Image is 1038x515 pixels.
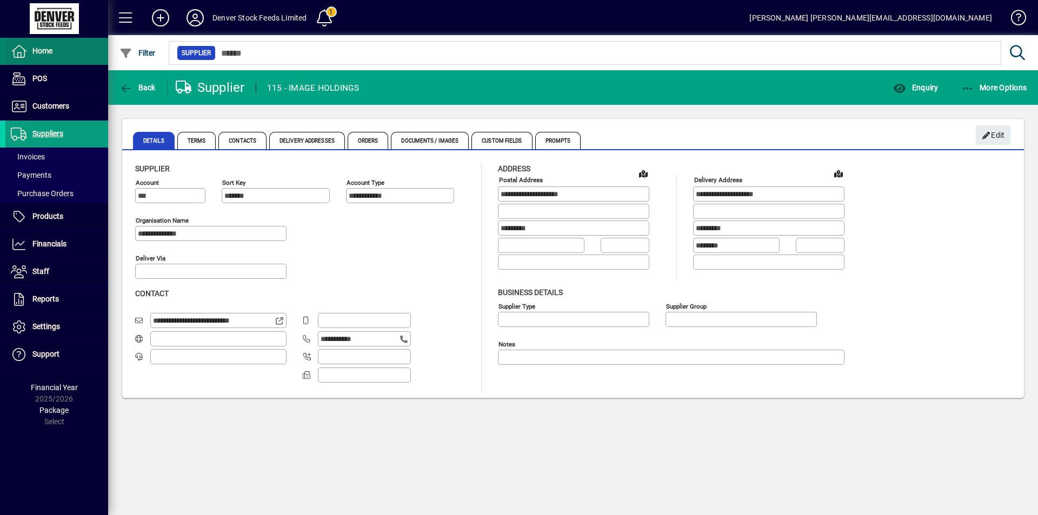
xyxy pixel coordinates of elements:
span: Delivery Addresses [269,132,345,149]
a: View on map [635,165,652,182]
a: Payments [5,166,108,184]
mat-label: Account Type [347,179,384,186]
span: POS [32,74,47,83]
a: Invoices [5,148,108,166]
span: Contact [135,289,169,298]
span: Reports [32,295,59,303]
span: Settings [32,322,60,331]
mat-label: Sort key [222,179,245,186]
span: More Options [961,83,1027,92]
a: Reports [5,286,108,313]
span: Filter [119,49,156,57]
div: [PERSON_NAME] [PERSON_NAME][EMAIL_ADDRESS][DOMAIN_NAME] [749,9,992,26]
a: POS [5,65,108,92]
mat-label: Deliver via [136,255,165,262]
span: Financials [32,239,66,248]
button: More Options [959,78,1030,97]
div: Supplier [176,79,245,96]
a: Staff [5,258,108,285]
a: Financials [5,231,108,258]
span: Back [119,83,156,92]
span: Details [133,132,175,149]
span: Products [32,212,63,220]
button: Filter [117,43,158,63]
span: Purchase Orders [11,189,74,198]
span: Custom Fields [471,132,532,149]
span: Supplier [135,164,170,173]
button: Enquiry [890,78,941,97]
a: View on map [830,165,847,182]
span: Supplier [182,48,211,58]
a: Purchase Orders [5,184,108,203]
span: Prompts [535,132,581,149]
button: Add [143,8,178,28]
span: Payments [11,171,51,179]
span: Package [39,406,69,414]
a: Products [5,203,108,230]
span: Financial Year [31,383,78,392]
div: 115 - IMAGE HOLDINGS [267,79,360,97]
mat-label: Organisation name [136,217,189,224]
mat-label: Account [136,179,159,186]
a: Knowledge Base [1003,2,1024,37]
a: Support [5,341,108,368]
a: Home [5,38,108,65]
span: Edit [982,126,1005,144]
span: Home [32,46,52,55]
span: Suppliers [32,129,63,138]
span: Orders [348,132,389,149]
a: Settings [5,313,108,340]
mat-label: Supplier group [666,302,707,310]
span: Enquiry [893,83,938,92]
span: Customers [32,102,69,110]
span: Staff [32,267,49,276]
span: Invoices [11,152,45,161]
app-page-header-button: Back [108,78,168,97]
mat-label: Notes [498,340,515,347]
button: Edit [976,125,1010,145]
div: Denver Stock Feeds Limited [212,9,307,26]
span: Contacts [218,132,267,149]
span: Terms [177,132,216,149]
mat-label: Supplier type [498,302,535,310]
span: Support [32,350,59,358]
button: Back [117,78,158,97]
span: Documents / Images [391,132,469,149]
span: Address [498,164,530,173]
button: Profile [178,8,212,28]
a: Customers [5,93,108,120]
span: Business details [498,288,563,297]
